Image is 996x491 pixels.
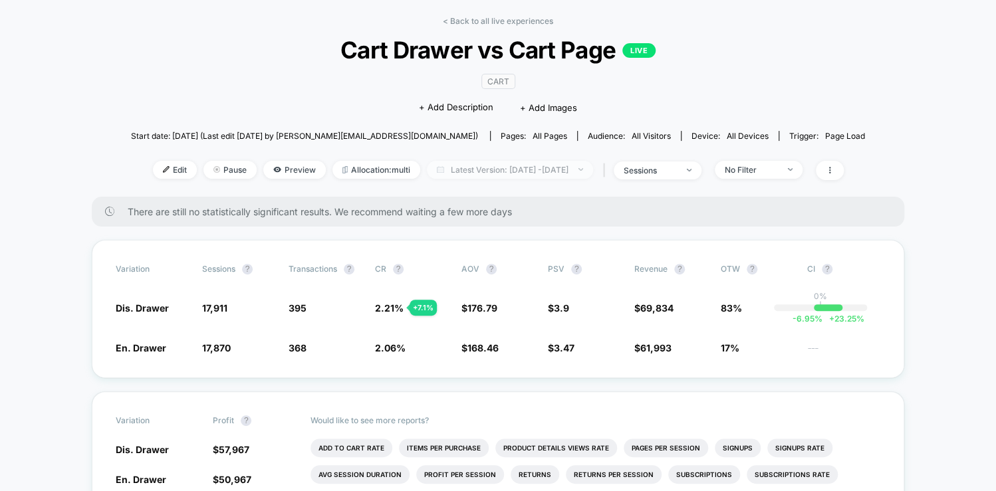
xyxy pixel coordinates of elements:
img: calendar [437,166,444,173]
span: --- [807,344,880,354]
li: Profit Per Session [416,465,504,484]
span: Edit [153,161,197,179]
button: ? [571,264,582,274]
span: Dis. Drawer [116,444,169,455]
span: $ [548,342,574,353]
span: 2.21 % [375,302,404,314]
span: 50,967 [219,474,251,485]
span: AOV [461,264,479,274]
p: Would like to see more reports? [311,415,881,425]
span: CART [481,74,515,89]
span: 395 [289,302,307,314]
div: Pages: [501,131,567,141]
div: + 7.1 % [410,300,437,316]
button: ? [822,264,832,274]
span: Latest Version: [DATE] - [DATE] [427,161,593,179]
img: rebalance [342,166,348,173]
span: Variation [116,264,189,274]
span: Allocation: multi [332,161,420,179]
span: Page Load [825,131,865,141]
span: En. Drawer [116,474,166,485]
div: sessions [624,165,677,175]
img: edit [163,166,170,173]
img: end [213,166,220,173]
span: All Visitors [632,131,671,141]
li: Returns Per Session [566,465,662,484]
span: $ [634,302,674,314]
span: + Add Description [419,101,493,114]
span: $ [213,474,251,485]
span: Profit [213,415,234,425]
img: end [578,168,583,171]
span: | [600,161,614,180]
button: ? [393,264,404,274]
li: Subscriptions Rate [747,465,838,484]
li: Avg Session Duration [311,465,410,484]
span: all devices [727,131,769,141]
li: Add To Cart Rate [311,439,392,457]
span: + [829,314,834,324]
span: 61,993 [640,342,672,353]
button: ? [242,264,253,274]
span: 3.47 [554,342,574,353]
span: Cart Drawer vs Cart Page [168,36,828,64]
span: Device: [681,131,779,141]
button: ? [241,415,251,426]
span: 3.9 [554,302,569,314]
button: ? [674,264,685,274]
span: all pages [533,131,567,141]
span: 2.06 % [375,342,406,353]
div: Trigger: [789,131,865,141]
span: Start date: [DATE] (Last edit [DATE] by [PERSON_NAME][EMAIL_ADDRESS][DOMAIN_NAME]) [131,131,478,141]
span: -6.95 % [793,314,822,324]
button: ? [344,264,354,274]
span: Transactions [289,264,337,274]
div: No Filter [725,165,778,175]
span: 368 [289,342,307,353]
span: 69,834 [640,302,674,314]
span: PSV [548,264,564,274]
span: 17% [721,342,739,353]
p: | [819,301,822,311]
button: ? [486,264,497,274]
span: $ [634,342,672,353]
span: Sessions [202,264,235,274]
img: end [788,168,793,171]
span: CI [807,264,880,274]
span: 17,870 [202,342,231,353]
span: Pause [203,161,257,179]
p: 0% [814,291,827,301]
span: Variation [116,415,189,426]
span: 176.79 [467,302,497,314]
li: Items Per Purchase [399,439,489,457]
span: OTW [721,264,794,274]
div: Audience: [588,131,671,141]
p: LIVE [622,43,656,58]
li: Signups [715,439,761,457]
span: 17,911 [202,302,227,314]
li: Returns [511,465,559,484]
span: En. Drawer [116,342,166,353]
span: There are still no statistically significant results. We recommend waiting a few more days [128,206,878,217]
span: CR [375,264,386,274]
span: 23.25 % [822,314,864,324]
span: Dis. Drawer [116,302,169,314]
li: Product Details Views Rate [495,439,617,457]
li: Pages Per Session [624,439,708,457]
span: $ [213,444,249,455]
span: 168.46 [467,342,499,353]
span: $ [461,302,497,314]
span: 83% [721,302,742,314]
a: < Back to all live experiences [443,16,553,26]
span: + Add Images [520,102,577,113]
li: Subscriptions [668,465,740,484]
span: $ [461,342,499,353]
button: ? [747,264,757,274]
img: end [687,169,691,171]
span: Preview [263,161,326,179]
span: $ [548,302,569,314]
span: Revenue [634,264,668,274]
li: Signups Rate [767,439,832,457]
span: 57,967 [219,444,249,455]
